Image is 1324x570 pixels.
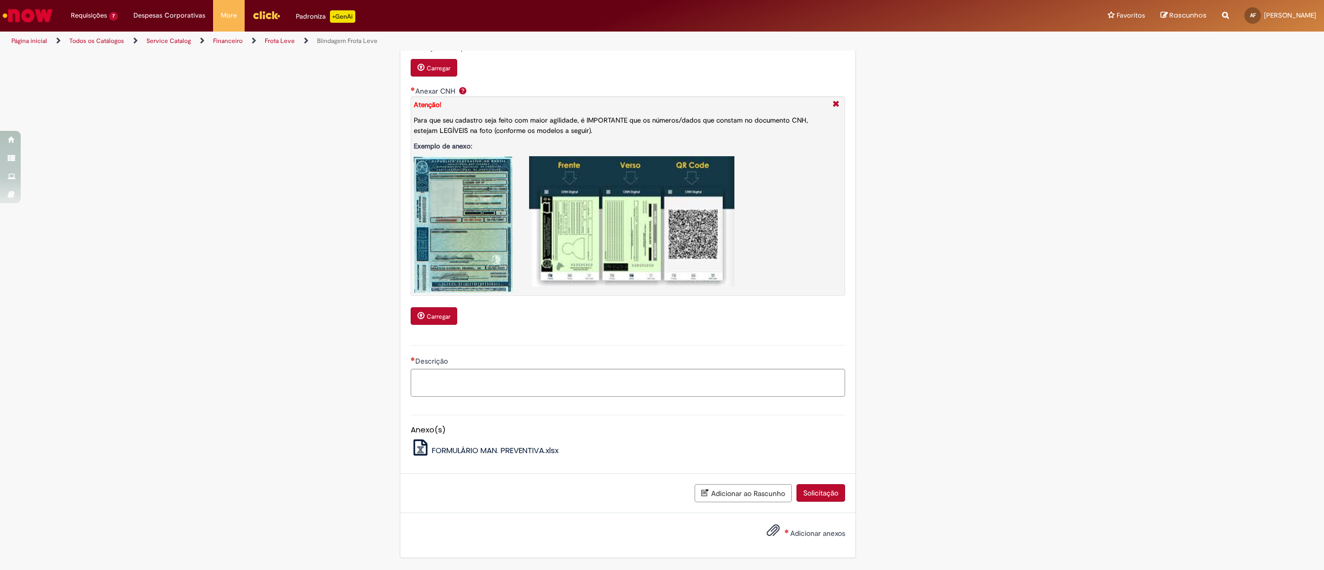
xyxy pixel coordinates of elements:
button: Carregar anexo de Anexar CNH Required [411,307,457,325]
img: ServiceNow [1,5,54,26]
span: Rascunhos [1169,10,1207,20]
span: Descrição [415,356,450,366]
img: click_logo_yellow_360x200.png [252,7,280,23]
button: Solicitação [796,484,845,502]
span: More [221,10,237,21]
span: Necessários [411,357,415,361]
span: Necessários [411,87,415,91]
a: Rascunhos [1161,11,1207,21]
span: Ajuda para Anexar CNH [457,86,469,95]
span: Anexar CNH [415,86,457,96]
strong: Atenção! [414,100,441,109]
ul: Trilhas de página [8,32,875,51]
span: Adicionar anexos [790,529,845,538]
h5: Anexo(s) [411,426,845,434]
button: Carregar anexo de Validação do Especialista Financeiro da GEO. [411,59,457,77]
small: Carregar [427,64,450,72]
textarea: Descrição [411,369,845,397]
span: 7 [109,12,118,21]
span: Validação do Especialista Financeiro da GEO. [411,43,556,52]
a: Blindagem Frota Leve [317,37,378,45]
a: Service Catalog [146,37,191,45]
a: Todos os Catálogos [69,37,124,45]
button: Adicionar anexos [764,521,783,545]
a: Financeiro [213,37,243,45]
a: Página inicial [11,37,47,45]
div: Padroniza [296,10,355,23]
span: FORMULÁRIO MAN. PREVENTIVA.xlsx [432,445,559,456]
span: [PERSON_NAME] [1264,11,1316,20]
span: Para que seu cadastro seja feito com maior agilidade, é IMPORTANTE que os números/dados que const... [414,116,808,135]
span: Requisições [71,10,107,21]
button: Adicionar ao Rascunho [695,484,792,502]
a: FORMULÁRIO MAN. PREVENTIVA.xlsx [411,445,559,456]
span: Despesas Corporativas [133,10,205,21]
span: Favoritos [1117,10,1145,21]
span: AF [1250,12,1256,19]
i: Fechar More information Por question_anexar_cnh [830,99,842,110]
strong: Exemplo de anexo: [414,142,472,151]
small: Carregar [427,312,450,321]
p: +GenAi [330,10,355,23]
a: Frota Leve [265,37,295,45]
